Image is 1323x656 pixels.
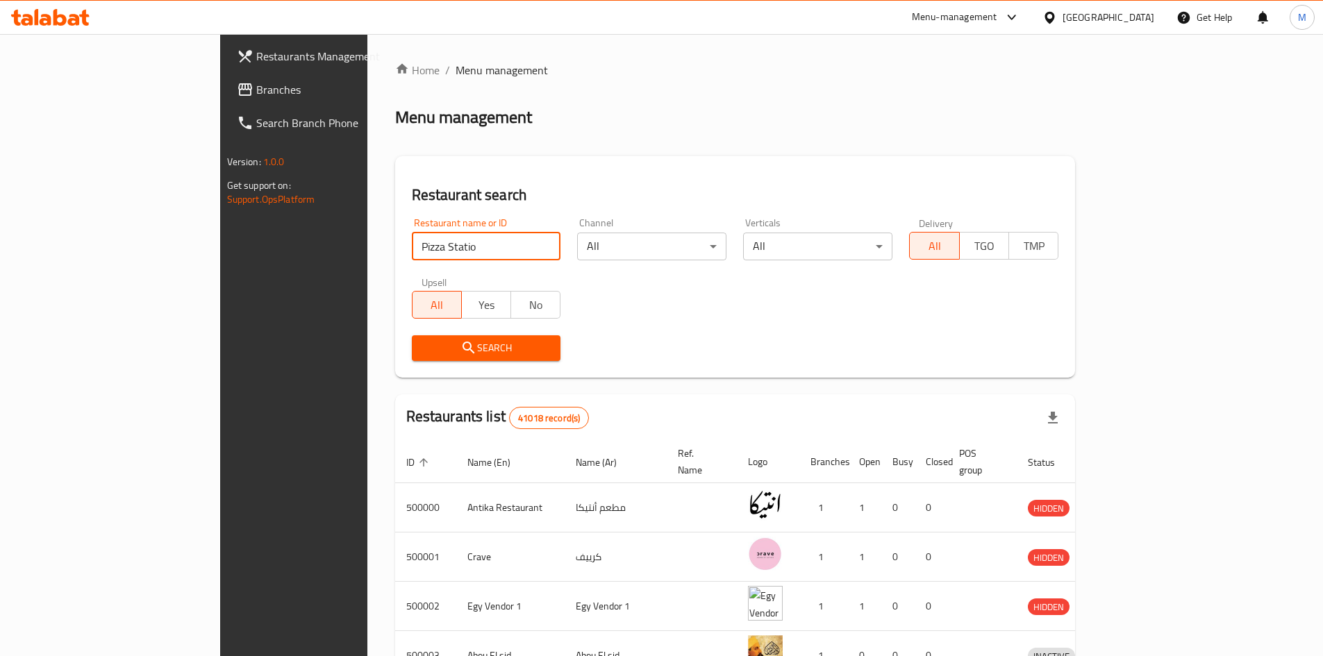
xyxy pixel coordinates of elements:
[799,532,848,582] td: 1
[412,335,561,361] button: Search
[226,40,441,73] a: Restaurants Management
[915,532,948,582] td: 0
[959,232,1009,260] button: TGO
[565,483,667,532] td: مطعم أنتيكا
[227,190,315,208] a: Support.OpsPlatform
[456,532,565,582] td: Crave
[226,73,441,106] a: Branches
[881,483,915,532] td: 0
[965,236,1004,256] span: TGO
[912,9,997,26] div: Menu-management
[915,441,948,483] th: Closed
[395,106,532,128] h2: Menu management
[565,582,667,631] td: Egy Vendor 1
[509,407,589,429] div: Total records count
[1063,10,1154,25] div: [GEOGRAPHIC_DATA]
[848,532,881,582] td: 1
[799,441,848,483] th: Branches
[517,295,555,315] span: No
[1008,232,1058,260] button: TMP
[915,582,948,631] td: 0
[412,291,462,319] button: All
[226,106,441,140] a: Search Branch Phone
[959,445,1000,478] span: POS group
[467,454,529,471] span: Name (En)
[412,185,1059,205] h2: Restaurant search
[510,412,588,425] span: 41018 record(s)
[1028,599,1070,615] span: HIDDEN
[1036,401,1070,435] div: Export file
[577,233,726,260] div: All
[919,218,954,228] label: Delivery
[1015,236,1053,256] span: TMP
[1028,501,1070,516] span: HIDDEN
[1298,10,1306,25] span: M
[406,406,590,429] h2: Restaurants list
[1028,598,1070,615] div: HIDDEN
[510,291,560,319] button: No
[412,233,561,260] input: Search for restaurant name or ID..
[881,532,915,582] td: 0
[263,153,285,171] span: 1.0.0
[848,483,881,532] td: 1
[576,454,635,471] span: Name (Ar)
[737,441,799,483] th: Logo
[743,233,892,260] div: All
[467,295,506,315] span: Yes
[456,483,565,532] td: Antika Restaurant
[256,48,430,65] span: Restaurants Management
[881,441,915,483] th: Busy
[848,582,881,631] td: 1
[565,532,667,582] td: كرييف
[748,537,783,571] img: Crave
[256,115,430,131] span: Search Branch Phone
[422,277,447,287] label: Upsell
[748,586,783,621] img: Egy Vendor 1
[461,291,511,319] button: Yes
[909,232,959,260] button: All
[406,454,433,471] span: ID
[445,62,450,78] li: /
[456,582,565,631] td: Egy Vendor 1
[256,81,430,98] span: Branches
[1028,454,1073,471] span: Status
[423,339,550,357] span: Search
[678,445,720,478] span: Ref. Name
[227,153,261,171] span: Version:
[1028,550,1070,566] span: HIDDEN
[799,582,848,631] td: 1
[881,582,915,631] td: 0
[799,483,848,532] td: 1
[227,176,291,194] span: Get support on:
[848,441,881,483] th: Open
[915,483,948,532] td: 0
[395,62,1076,78] nav: breadcrumb
[456,62,548,78] span: Menu management
[1028,500,1070,516] div: HIDDEN
[418,295,456,315] span: All
[748,487,783,522] img: Antika Restaurant
[915,236,954,256] span: All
